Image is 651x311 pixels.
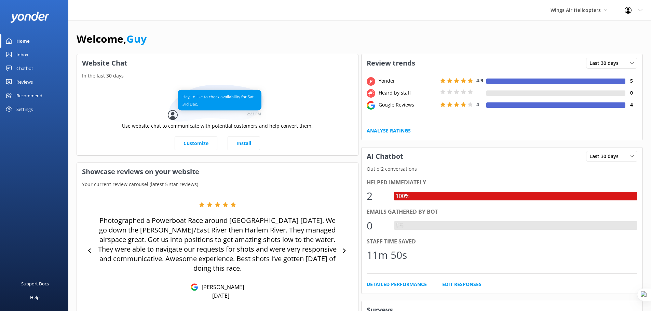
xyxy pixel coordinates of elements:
div: 0 [367,217,387,234]
p: In the last 30 days [77,72,358,80]
span: Last 30 days [589,153,623,160]
div: Staff time saved [367,237,638,246]
a: Install [228,137,260,150]
h3: Showcase reviews on your website [77,163,358,181]
a: Detailed Performance [367,281,427,288]
span: Last 30 days [589,59,623,67]
div: Chatbot [16,61,33,75]
h1: Welcome, [77,31,147,47]
div: Support Docs [21,277,49,291]
div: 100% [394,192,411,201]
p: Your current review carousel (latest 5 star reviews) [77,181,358,188]
img: yonder-white-logo.png [10,12,50,23]
p: [DATE] [212,292,229,299]
a: Customize [175,137,217,150]
div: Emails gathered by bot [367,208,638,216]
p: Use website chat to communicate with potential customers and help convert them. [122,122,313,130]
h3: AI Chatbot [362,147,408,165]
span: 4 [476,101,479,108]
div: Inbox [16,48,28,61]
div: Google Reviews [377,101,438,109]
a: Edit Responses [442,281,482,288]
span: 4.9 [476,77,483,84]
span: Wings Air Helicopters [551,7,601,13]
h3: Website Chat [77,54,358,72]
p: [PERSON_NAME] [198,283,244,291]
a: Guy [126,32,147,46]
div: Home [16,34,30,48]
div: Recommend [16,89,42,102]
div: 11m 50s [367,247,407,263]
div: Helped immediately [367,178,638,187]
div: 0% [394,221,405,230]
img: conversation... [168,85,267,122]
p: Out of 2 conversations [362,165,643,173]
img: Google Reviews [191,283,198,291]
div: Yonder [377,77,438,85]
h4: 5 [625,77,637,85]
div: 2 [367,188,387,204]
div: Help [30,291,40,304]
h4: 0 [625,89,637,97]
h4: 4 [625,101,637,109]
div: Reviews [16,75,33,89]
a: Analyse Ratings [367,127,411,135]
div: Heard by staff [377,89,438,97]
div: Settings [16,102,33,116]
p: Photographed a Powerboat Race around [GEOGRAPHIC_DATA] [DATE]. We go down the [PERSON_NAME]/East ... [96,216,339,273]
h3: Review trends [362,54,420,72]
